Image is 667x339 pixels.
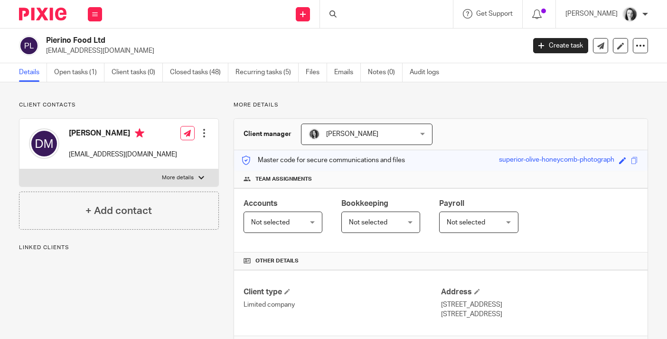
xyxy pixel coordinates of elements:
img: T1JH8BBNX-UMG48CW64-d2649b4fbe26-512.png [622,7,638,22]
p: Client contacts [19,101,219,109]
img: Pixie [19,8,66,20]
p: More details [234,101,648,109]
a: Details [19,63,47,82]
span: Bookkeeping [341,200,388,207]
span: Not selected [349,219,387,226]
a: Emails [334,63,361,82]
a: Files [306,63,327,82]
p: Master code for secure communications and files [241,155,405,165]
a: Closed tasks (48) [170,63,228,82]
span: [PERSON_NAME] [326,131,378,137]
a: Open tasks (1) [54,63,104,82]
h4: Client type [244,287,441,297]
p: [EMAIL_ADDRESS][DOMAIN_NAME] [46,46,519,56]
a: Notes (0) [368,63,403,82]
p: [PERSON_NAME] [565,9,618,19]
h4: [PERSON_NAME] [69,128,177,140]
p: Linked clients [19,244,219,252]
i: Primary [135,128,144,138]
img: brodie%203%20small.jpg [309,128,320,140]
span: Other details [255,257,299,265]
span: Not selected [447,219,485,226]
p: [EMAIL_ADDRESS][DOMAIN_NAME] [69,150,177,159]
span: Team assignments [255,175,312,183]
h4: + Add contact [85,203,152,218]
a: Create task [533,38,588,53]
img: svg%3E [29,128,59,159]
h2: Pierino Food Ltd [46,36,424,46]
a: Audit logs [410,63,446,82]
span: Payroll [439,200,464,207]
div: superior-olive-honeycomb-photograph [499,155,614,166]
h4: Address [441,287,638,297]
img: svg%3E [19,36,39,56]
p: [STREET_ADDRESS] [441,300,638,310]
a: Recurring tasks (5) [235,63,299,82]
p: More details [162,174,194,182]
span: Not selected [251,219,290,226]
span: Accounts [244,200,278,207]
span: Get Support [476,10,513,17]
p: Limited company [244,300,441,310]
h3: Client manager [244,129,291,139]
a: Client tasks (0) [112,63,163,82]
p: [STREET_ADDRESS] [441,310,638,319]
